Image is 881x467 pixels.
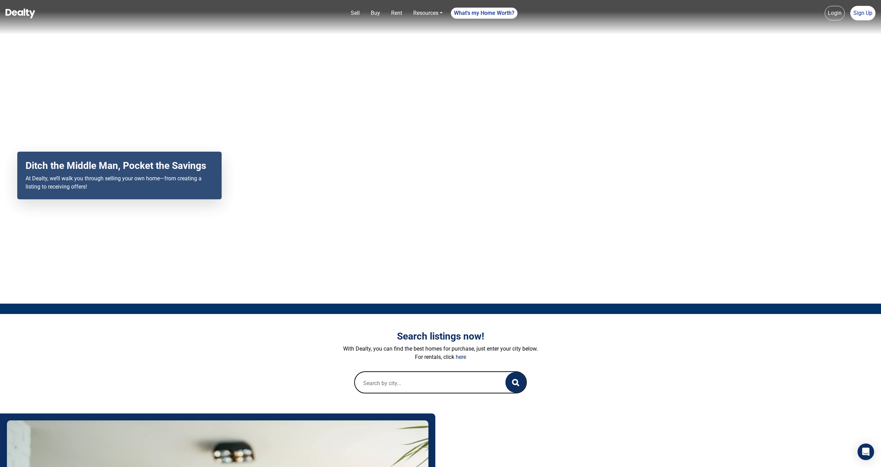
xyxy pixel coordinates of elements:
[451,8,517,19] a: What's my Home Worth?
[26,160,213,172] h2: Ditch the Middle Man, Pocket the Savings
[368,6,383,20] a: Buy
[249,345,632,353] p: With Dealty, you can find the best homes for purchase, just enter your city below.
[858,444,874,460] div: Open Intercom Messenger
[456,354,466,360] a: here
[388,6,405,20] a: Rent
[825,6,845,20] a: Login
[348,6,362,20] a: Sell
[410,6,445,20] a: Resources
[3,446,24,467] iframe: BigID CMP Widget
[6,9,35,18] img: Dealty - Buy, Sell & Rent Homes
[355,372,492,394] input: Search by city...
[850,6,875,20] a: Sign Up
[26,174,213,191] p: At Dealty, we’ll walk you through selling your own home—from creating a listing to receiving offers!
[249,331,632,342] h3: Search listings now!
[249,353,632,361] p: For rentals, click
